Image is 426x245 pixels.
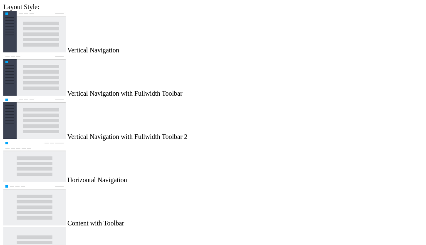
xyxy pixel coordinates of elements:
span: Vertical Navigation [67,47,119,54]
md-radio-button: Vertical Navigation with Fullwidth Toolbar 2 [3,97,423,141]
md-radio-button: Vertical Navigation with Fullwidth Toolbar [3,54,423,97]
img: horizontal-nav.jpg [3,141,66,182]
md-radio-button: Horizontal Navigation [3,141,423,184]
md-radio-button: Vertical Navigation [3,11,423,54]
img: content-with-toolbar.jpg [3,184,66,225]
span: Content with Toolbar [67,220,124,227]
span: Vertical Navigation with Fullwidth Toolbar [67,90,183,97]
img: vertical-nav.jpg [3,11,66,52]
span: Horizontal Navigation [67,176,127,183]
div: Layout Style: [3,3,423,11]
span: Vertical Navigation with Fullwidth Toolbar 2 [67,133,188,140]
img: vertical-nav-with-full-toolbar-2.jpg [3,97,66,139]
img: vertical-nav-with-full-toolbar.jpg [3,54,66,96]
md-radio-button: Content with Toolbar [3,184,423,227]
